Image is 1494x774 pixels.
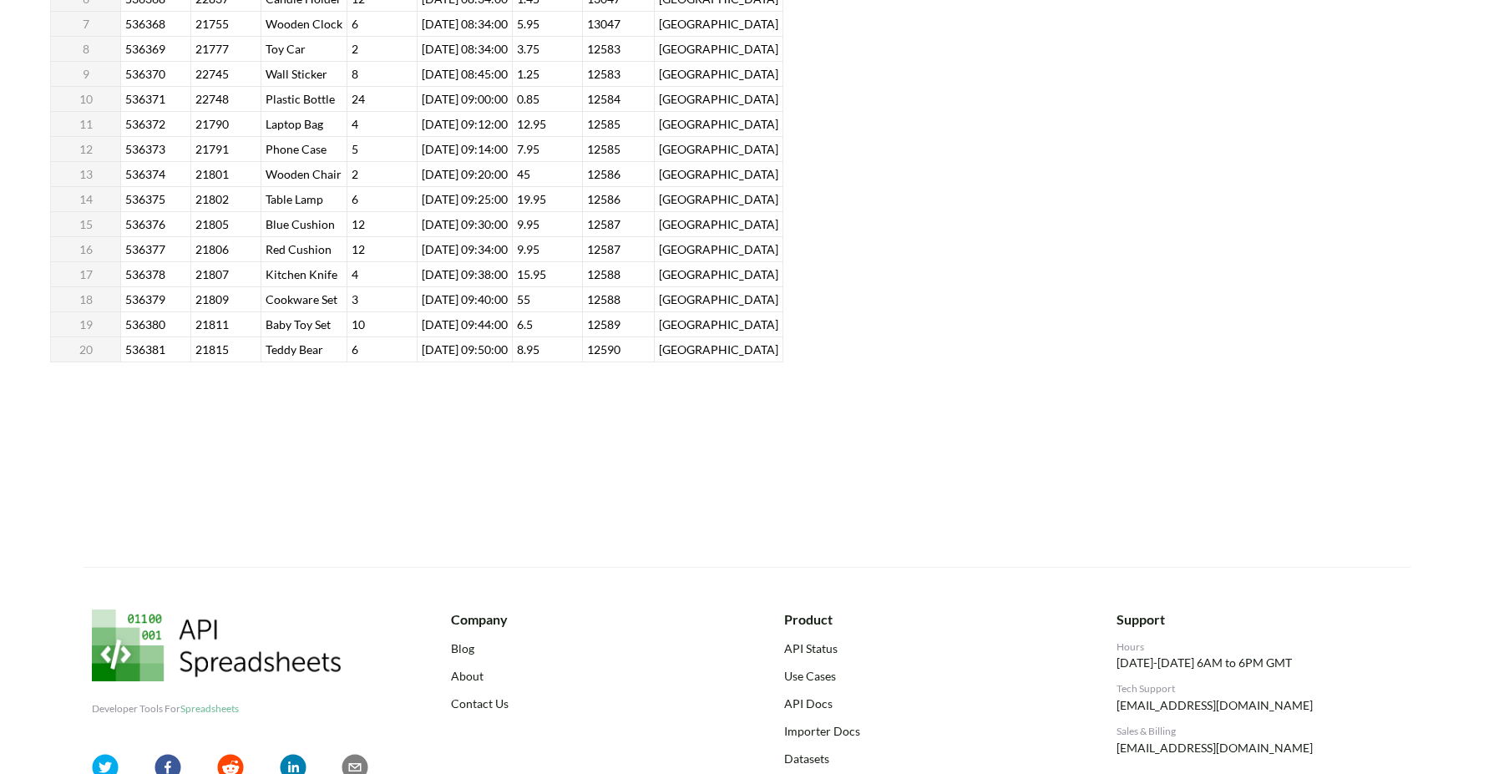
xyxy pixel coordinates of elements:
span: 536381 [122,339,169,360]
span: 21790 [192,114,232,134]
span: [GEOGRAPHIC_DATA] [656,89,782,109]
span: [DATE] 09:44:00 [418,314,511,335]
th: 7 [51,11,121,36]
a: Contact Us [451,695,737,712]
span: [GEOGRAPHIC_DATA] [656,38,782,59]
span: [DATE] 09:38:00 [418,264,511,285]
span: Baby Toy Set [262,314,334,335]
span: 12 [348,214,368,235]
span: 21805 [192,214,232,235]
span: 12587 [584,214,624,235]
span: [DATE] 09:34:00 [418,239,511,260]
span: Spreadsheets [180,702,239,715]
th: 15 [51,211,121,236]
th: 9 [51,61,121,86]
span: Wooden Clock [262,13,346,34]
span: 536368 [122,13,169,34]
span: Wall Sticker [262,63,331,84]
span: [DATE] 09:50:00 [418,339,511,360]
span: Laptop Bag [262,114,327,134]
th: 18 [51,286,121,311]
span: Plastic Bottle [262,89,338,109]
span: [GEOGRAPHIC_DATA] [656,13,782,34]
a: Datasets [784,750,1070,767]
span: [DATE] 09:30:00 [418,214,511,235]
div: Sales & Billing [1117,724,1402,739]
span: [GEOGRAPHIC_DATA] [656,339,782,360]
span: 536373 [122,139,169,159]
span: 21811 [192,314,232,335]
span: 12590 [584,339,624,360]
span: 24 [348,89,368,109]
span: [DATE] 09:14:00 [418,139,511,159]
span: [GEOGRAPHIC_DATA] [656,289,782,310]
span: Teddy Bear [262,339,327,360]
span: 6 [348,339,362,360]
span: 6 [348,13,362,34]
span: 12586 [584,164,624,185]
th: 14 [51,186,121,211]
span: 3.75 [514,38,543,59]
a: [EMAIL_ADDRESS][DOMAIN_NAME] [1117,741,1313,755]
div: Hours [1117,640,1402,655]
span: 536371 [122,89,169,109]
span: 21791 [192,139,232,159]
div: Support [1117,610,1402,630]
span: Table Lamp [262,189,327,210]
span: 5.95 [514,13,543,34]
p: [DATE]-[DATE] 6AM to 6PM GMT [1117,655,1402,671]
span: Developer Tools For [92,702,239,715]
span: 19.95 [514,189,549,210]
span: 21802 [192,189,232,210]
span: 21777 [192,38,232,59]
span: 536374 [122,164,169,185]
span: 4 [348,264,362,285]
span: Blue Cushion [262,214,338,235]
span: Cookware Set [262,289,341,310]
span: [DATE] 08:45:00 [418,63,511,84]
span: 22748 [192,89,232,109]
span: 9.95 [514,239,543,260]
span: [DATE] 09:12:00 [418,114,511,134]
span: 12 [348,239,368,260]
span: 13047 [584,13,624,34]
a: Importer Docs [784,722,1070,740]
span: 2 [348,164,362,185]
th: 13 [51,161,121,186]
span: [GEOGRAPHIC_DATA] [656,139,782,159]
span: 4 [348,114,362,134]
span: 0.85 [514,89,543,109]
span: 21807 [192,264,232,285]
span: Phone Case [262,139,330,159]
th: 11 [51,111,121,136]
th: 20 [51,336,121,362]
span: 6 [348,189,362,210]
span: 21801 [192,164,232,185]
span: 12584 [584,89,624,109]
th: 16 [51,236,121,261]
span: 21815 [192,339,232,360]
span: 536369 [122,38,169,59]
span: [DATE] 09:25:00 [418,189,511,210]
span: 12587 [584,239,624,260]
span: 12583 [584,63,624,84]
span: 536372 [122,114,169,134]
span: Wooden Chair [262,164,345,185]
span: 536375 [122,189,169,210]
span: 22745 [192,63,232,84]
span: [DATE] 08:34:00 [418,38,511,59]
span: 8.95 [514,339,543,360]
a: API Status [784,640,1070,657]
span: 7.95 [514,139,543,159]
span: 5 [348,139,362,159]
span: [GEOGRAPHIC_DATA] [656,264,782,285]
a: Blog [451,640,737,657]
a: [EMAIL_ADDRESS][DOMAIN_NAME] [1117,698,1313,712]
th: 8 [51,36,121,61]
span: 21755 [192,13,232,34]
span: [GEOGRAPHIC_DATA] [656,214,782,235]
a: Use Cases [784,667,1070,685]
span: 536376 [122,214,169,235]
span: 12585 [584,114,624,134]
span: 10 [348,314,368,335]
